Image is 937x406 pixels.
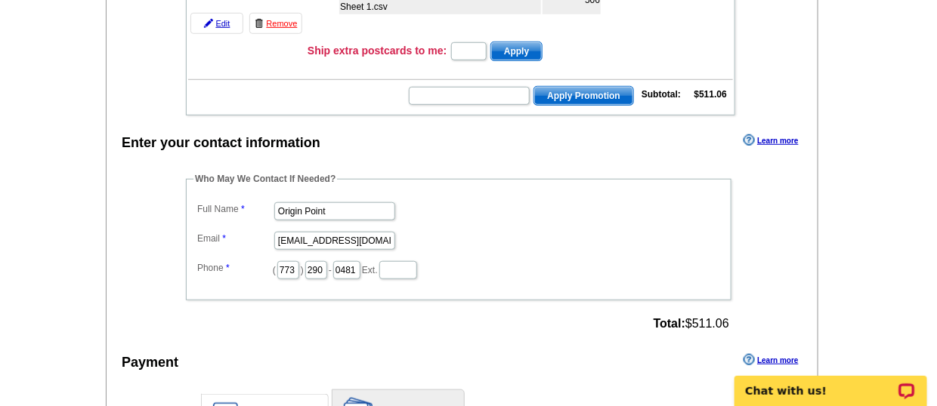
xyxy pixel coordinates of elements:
h3: Ship extra postcards to me: [308,44,447,57]
div: Enter your contact information [122,133,320,153]
iframe: LiveChat chat widget [725,358,937,406]
a: Edit [190,13,243,34]
button: Apply [490,42,543,61]
dd: ( ) - Ext. [193,257,724,281]
label: Email [197,232,273,245]
strong: Total: [654,317,685,330]
label: Full Name [197,202,273,216]
img: trashcan-icon.gif [255,19,264,28]
legend: Who May We Contact If Needed? [193,172,337,186]
strong: $511.06 [694,89,727,100]
strong: Subtotal: [642,89,681,100]
span: $511.06 [654,317,729,331]
div: Payment [122,352,178,373]
a: Learn more [744,354,798,366]
span: Apply Promotion [534,87,633,105]
a: Remove [249,13,302,34]
a: Learn more [744,134,798,146]
button: Apply Promotion [533,86,634,106]
img: pencil-icon.gif [204,19,213,28]
label: Phone [197,261,273,275]
span: Apply [491,42,542,60]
